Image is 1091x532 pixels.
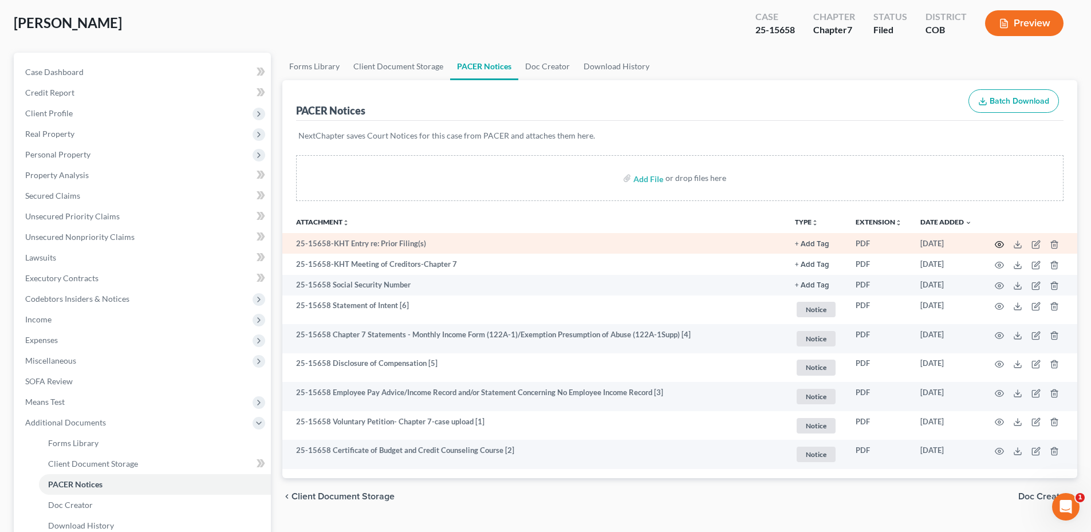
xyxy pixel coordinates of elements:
a: Case Dashboard [16,62,271,82]
td: [DATE] [911,275,981,295]
div: COB [925,23,967,37]
a: Unsecured Priority Claims [16,206,271,227]
a: Download History [577,53,656,80]
a: Doc Creator [518,53,577,80]
a: SOFA Review [16,371,271,392]
i: chevron_left [282,492,292,501]
td: 25-15658 Social Security Number [282,275,786,295]
span: SOFA Review [25,376,73,386]
a: Attachmentunfold_more [296,218,349,226]
span: Client Document Storage [48,459,138,468]
a: Notice [795,445,837,464]
a: PACER Notices [39,474,271,495]
div: Status [873,10,907,23]
a: Notice [795,300,837,319]
span: Personal Property [25,149,90,159]
span: Income [25,314,52,324]
i: unfold_more [342,219,349,226]
td: PDF [846,440,911,469]
a: Property Analysis [16,165,271,186]
span: [PERSON_NAME] [14,14,122,31]
i: expand_more [965,219,972,226]
span: Client Document Storage [292,492,395,501]
span: Secured Claims [25,191,80,200]
td: 25-15658-KHT Meeting of Creditors-Chapter 7 [282,254,786,274]
td: [DATE] [911,382,981,411]
span: Lawsuits [25,253,56,262]
a: Executory Contracts [16,268,271,289]
div: District [925,10,967,23]
a: Doc Creator [39,495,271,515]
td: 25-15658 Statement of Intent [6] [282,295,786,325]
span: Additional Documents [25,417,106,427]
a: Lawsuits [16,247,271,268]
span: Download History [48,521,114,530]
td: [DATE] [911,440,981,469]
a: Secured Claims [16,186,271,206]
div: Chapter [813,23,855,37]
a: Unsecured Nonpriority Claims [16,227,271,247]
span: 1 [1076,493,1085,502]
button: TYPEunfold_more [795,219,818,226]
td: PDF [846,275,911,295]
td: 25-15658-KHT Entry re: Prior Filing(s) [282,233,786,254]
p: NextChapter saves Court Notices for this case from PACER and attaches them here. [298,130,1061,141]
td: [DATE] [911,295,981,325]
span: Notice [797,389,836,404]
a: Client Document Storage [39,454,271,474]
button: + Add Tag [795,241,829,248]
a: Forms Library [39,433,271,454]
span: Forms Library [48,438,99,448]
a: Notice [795,387,837,406]
span: Unsecured Priority Claims [25,211,120,221]
div: PACER Notices [296,104,365,117]
span: Expenses [25,335,58,345]
span: Case Dashboard [25,67,84,77]
td: PDF [846,233,911,254]
span: Notice [797,331,836,346]
a: Notice [795,358,837,377]
button: + Add Tag [795,282,829,289]
i: unfold_more [895,219,902,226]
td: [DATE] [911,233,981,254]
i: chevron_right [1068,492,1077,501]
span: Notice [797,418,836,434]
a: Forms Library [282,53,346,80]
button: Doc Creator chevron_right [1018,492,1077,501]
td: PDF [846,324,911,353]
td: 25-15658 Disclosure of Compensation [5] [282,353,786,383]
span: Miscellaneous [25,356,76,365]
span: 7 [847,24,852,35]
a: PACER Notices [450,53,518,80]
a: Client Document Storage [346,53,450,80]
span: Credit Report [25,88,74,97]
span: Property Analysis [25,170,89,180]
td: [DATE] [911,254,981,274]
iframe: Intercom live chat [1052,493,1080,521]
td: PDF [846,353,911,383]
span: Client Profile [25,108,73,118]
td: PDF [846,254,911,274]
div: 25-15658 [755,23,795,37]
td: PDF [846,382,911,411]
button: Preview [985,10,1064,36]
span: Means Test [25,397,65,407]
button: Batch Download [968,89,1059,113]
div: Chapter [813,10,855,23]
span: Codebtors Insiders & Notices [25,294,129,304]
td: [DATE] [911,411,981,440]
span: Unsecured Nonpriority Claims [25,232,135,242]
button: chevron_left Client Document Storage [282,492,395,501]
span: Notice [797,302,836,317]
a: Extensionunfold_more [856,218,902,226]
span: Executory Contracts [25,273,99,283]
a: Date Added expand_more [920,218,972,226]
span: PACER Notices [48,479,103,489]
td: 25-15658 Employee Pay Advice/Income Record and/or Statement Concerning No Employee Income Record [3] [282,382,786,411]
td: PDF [846,295,911,325]
span: Batch Download [990,96,1049,106]
td: 25-15658 Voluntary Petition- Chapter 7-case upload [1] [282,411,786,440]
td: [DATE] [911,353,981,383]
a: Notice [795,416,837,435]
div: Case [755,10,795,23]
